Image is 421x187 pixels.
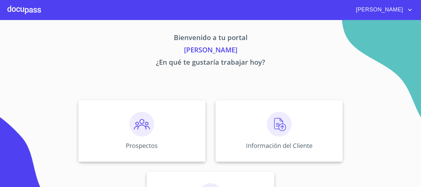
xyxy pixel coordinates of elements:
p: Información del Cliente [246,141,313,150]
button: account of current user [351,5,414,15]
p: Bienvenido a tu portal [21,32,400,45]
img: carga.png [267,112,292,136]
p: ¿En qué te gustaría trabajar hoy? [21,57,400,69]
img: prospectos.png [129,112,154,136]
p: Prospectos [126,141,158,150]
p: [PERSON_NAME] [21,45,400,57]
span: [PERSON_NAME] [351,5,406,15]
